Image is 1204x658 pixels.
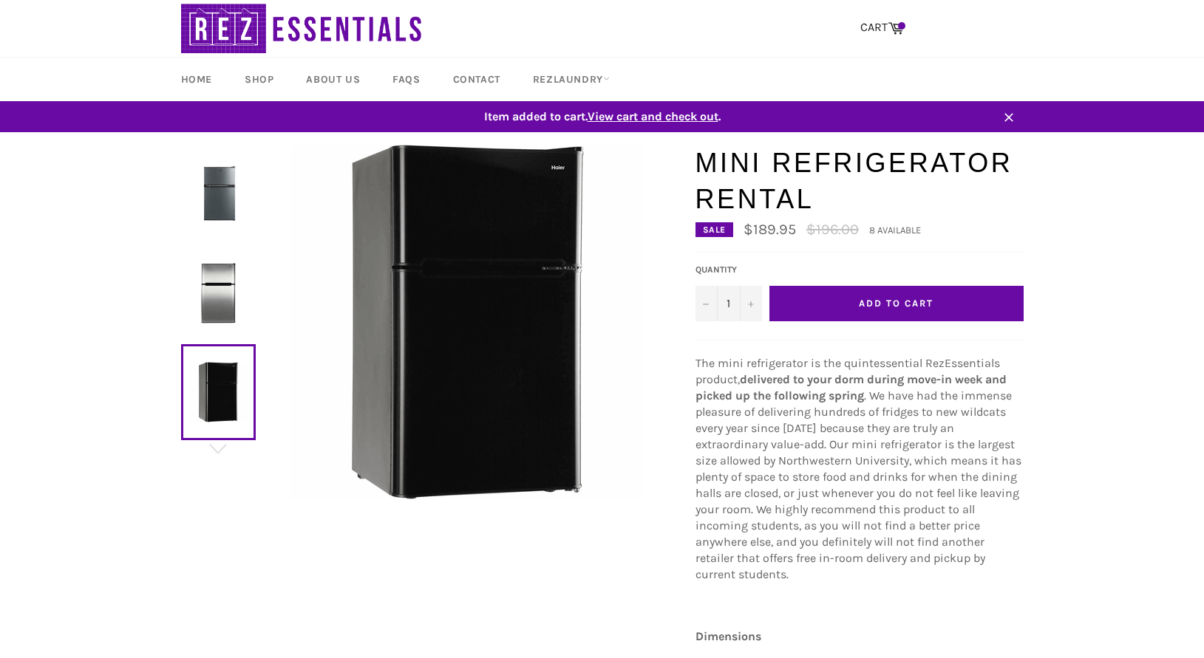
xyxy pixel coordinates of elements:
[438,58,515,101] a: Contact
[744,221,796,238] span: $189.95
[695,286,718,321] button: Decrease quantity
[695,629,761,643] strong: Dimensions
[769,286,1024,321] button: Add to Cart
[166,109,1038,125] span: Item added to cart. .
[188,164,248,224] img: Mini Refrigerator Rental
[290,145,645,499] img: Mini Refrigerator Rental
[695,388,1021,581] span: . We have had the immense pleasure of delivering hundreds of fridges to new wildcats every year s...
[740,286,762,321] button: Increase quantity
[806,221,859,238] s: $196.00
[588,109,718,123] span: View cart and check out
[695,356,1000,386] span: The mini refrigerator is the quintessential RezEssentials product,
[869,225,921,236] span: 8 available
[291,58,375,101] a: About Us
[695,222,733,237] div: Sale
[518,58,625,101] a: RezLaundry
[230,58,288,101] a: Shop
[166,101,1038,132] a: Item added to cart.View cart and check out.
[166,58,227,101] a: Home
[188,263,248,323] img: Mini Refrigerator Rental
[695,372,1007,402] strong: delivered to your dorm during move-in week and picked up the following spring
[859,298,933,309] span: Add to Cart
[695,145,1024,218] h1: Mini Refrigerator Rental
[853,13,911,44] a: CART
[378,58,435,101] a: FAQs
[695,264,762,276] label: Quantity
